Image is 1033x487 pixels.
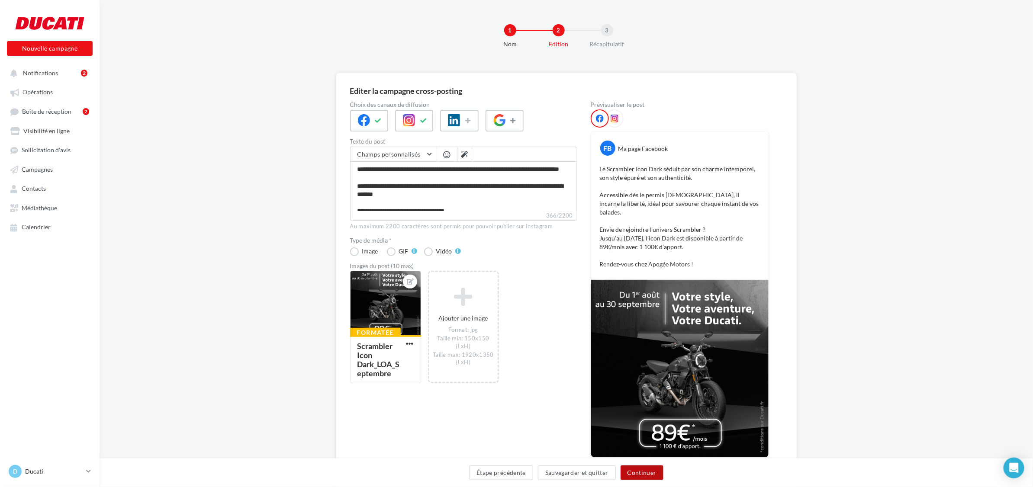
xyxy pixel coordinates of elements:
div: Formatée [350,328,401,337]
a: Médiathèque [5,200,94,215]
a: Campagnes [5,161,94,177]
div: Prévisualiser le post [591,102,769,108]
button: Sauvegarder et quitter [538,465,616,480]
div: Edition [531,40,586,48]
div: 3 [601,24,613,36]
span: Notifications [23,69,58,77]
div: 2 [553,24,565,36]
button: Notifications 2 [5,65,91,80]
a: Calendrier [5,219,94,234]
span: Opérations [23,89,53,96]
label: Texte du post [350,138,577,144]
div: Au maximum 2200 caractères sont permis pour pouvoir publier sur Instagram [350,223,577,231]
span: D [13,467,17,476]
button: Nouvelle campagne [7,41,93,56]
a: D Ducati [7,463,93,480]
span: Champs personnalisés [357,151,421,158]
a: Opérations [5,84,94,99]
p: Ducati [25,467,83,476]
div: Image [362,248,378,254]
div: Vidéo [436,248,452,254]
span: Contacts [22,185,46,192]
label: Type de média * [350,237,577,243]
span: Calendrier [22,224,51,231]
button: Continuer [621,465,663,480]
label: 366/2200 [350,211,577,221]
div: GIF [399,248,409,254]
span: Sollicitation d'avis [22,147,71,154]
button: Étape précédente [469,465,533,480]
a: Contacts [5,180,94,196]
div: Open Intercom Messenger [1004,458,1024,478]
div: Images du post (10 max) [350,263,577,269]
span: Visibilité en ligne [23,127,70,135]
a: Visibilité en ligne [5,123,94,138]
div: 2 [83,108,89,115]
button: Champs personnalisés [351,147,437,162]
div: Scrambler Icon Dark_LOA_Septembre [357,341,400,378]
label: Choix des canaux de diffusion [350,102,577,108]
div: FB [600,141,615,156]
div: Editer la campagne cross-posting [350,87,463,95]
div: Ma page Facebook [618,144,668,153]
div: Nom [483,40,538,48]
div: La prévisualisation est non-contractuelle [591,458,769,469]
span: Médiathèque [22,204,57,211]
div: Récapitulatif [579,40,635,48]
span: Campagnes [22,166,53,173]
div: 2 [81,70,87,77]
p: Le Scrambler Icon Dark séduit par son charme intemporel, son style épuré et son authenticité. Acc... [600,165,760,269]
a: Sollicitation d'avis [5,142,94,157]
span: Boîte de réception [22,108,71,115]
a: Boîte de réception2 [5,103,94,119]
div: 1 [504,24,516,36]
